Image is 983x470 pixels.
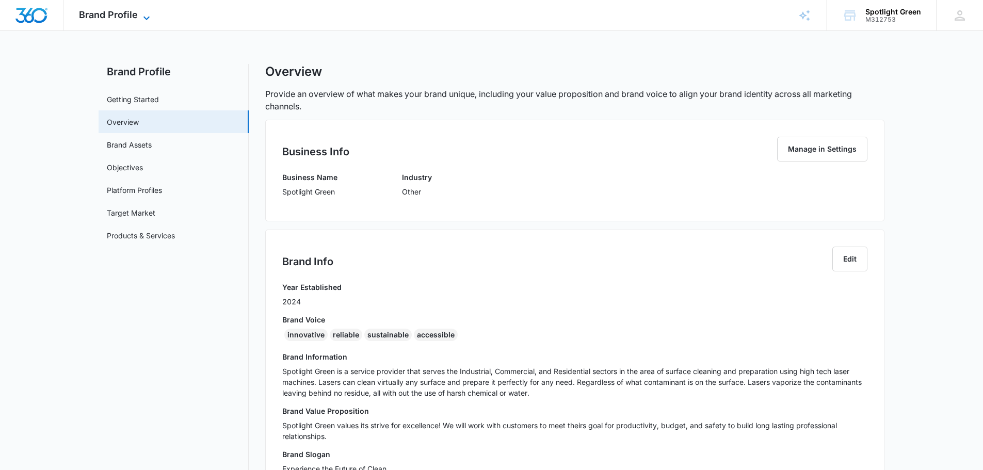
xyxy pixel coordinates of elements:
[364,329,412,341] div: sustainable
[282,420,867,442] p: Spotlight Green values its strive for excellence! We will work with customers to meet theirs goal...
[865,8,921,16] div: account name
[402,186,432,197] p: Other
[284,329,328,341] div: innovative
[282,449,867,460] h3: Brand Slogan
[282,296,342,307] p: 2024
[865,16,921,23] div: account id
[832,247,867,271] button: Edit
[107,139,152,150] a: Brand Assets
[777,137,867,161] button: Manage in Settings
[282,186,337,197] p: Spotlight Green
[107,162,143,173] a: Objectives
[402,172,432,183] h3: Industry
[282,314,867,325] h3: Brand Voice
[265,64,322,79] h1: Overview
[107,207,155,218] a: Target Market
[107,94,159,105] a: Getting Started
[282,366,867,398] p: Spotlight Green is a service provider that serves the Industrial, Commercial, and Residential sec...
[265,88,884,112] p: Provide an overview of what makes your brand unique, including your value proposition and brand v...
[99,64,249,79] h2: Brand Profile
[107,117,139,127] a: Overview
[282,144,349,159] h2: Business Info
[282,282,342,293] h3: Year Established
[414,329,458,341] div: accessible
[282,406,867,416] h3: Brand Value Proposition
[79,9,138,20] span: Brand Profile
[107,230,175,241] a: Products & Services
[282,254,333,269] h2: Brand Info
[330,329,362,341] div: reliable
[282,172,337,183] h3: Business Name
[282,351,867,362] h3: Brand Information
[107,185,162,196] a: Platform Profiles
